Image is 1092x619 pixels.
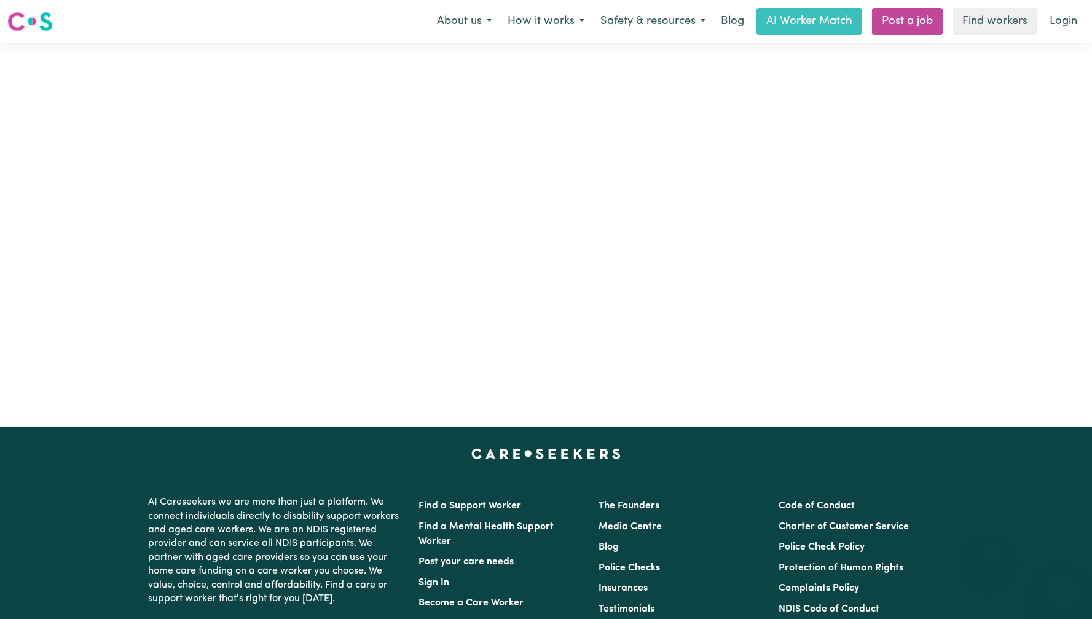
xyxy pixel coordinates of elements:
[1043,570,1082,609] iframe: Button to launch messaging window
[779,604,879,614] a: NDIS Code of Conduct
[756,8,862,35] a: AI Worker Match
[599,604,654,614] a: Testimonials
[779,583,859,593] a: Complaints Policy
[599,542,619,552] a: Blog
[953,8,1037,35] a: Find workers
[779,542,865,552] a: Police Check Policy
[418,578,449,588] a: Sign In
[418,501,521,511] a: Find a Support Worker
[599,522,662,532] a: Media Centre
[418,557,514,567] a: Post your care needs
[7,7,53,36] a: Careseekers logo
[429,9,500,34] button: About us
[599,501,659,511] a: The Founders
[599,563,660,573] a: Police Checks
[977,540,1002,565] iframe: Close message
[872,8,943,35] a: Post a job
[7,10,53,33] img: Careseekers logo
[779,522,909,532] a: Charter of Customer Service
[779,501,855,511] a: Code of Conduct
[1042,8,1085,35] a: Login
[471,449,621,459] a: Careseekers home page
[500,9,592,34] button: How it works
[148,491,404,610] p: At Careseekers we are more than just a platform. We connect individuals directly to disability su...
[779,563,903,573] a: Protection of Human Rights
[418,598,524,608] a: Become a Care Worker
[418,522,554,546] a: Find a Mental Health Support Worker
[599,583,648,593] a: Insurances
[592,9,713,34] button: Safety & resources
[713,8,752,35] a: Blog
